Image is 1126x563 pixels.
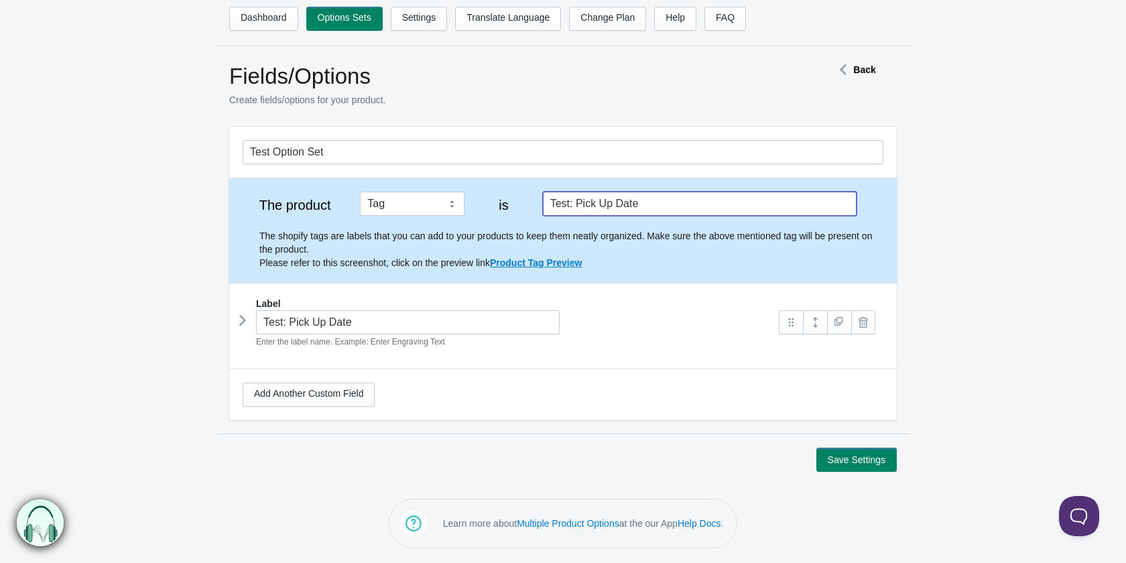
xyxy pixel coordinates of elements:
[229,7,298,31] a: Dashboard
[243,140,883,164] input: General Options Set
[833,64,875,75] a: Back
[569,7,646,31] a: Change Plan
[816,448,897,472] button: Save Settings
[256,297,281,310] label: Label
[243,383,375,407] a: Add Another Custom Field
[229,93,786,107] p: Create fields/options for your product.
[391,7,448,31] a: Settings
[1059,496,1099,536] iframe: Toggle Customer Support
[455,7,561,31] a: Translate Language
[478,198,530,212] label: is
[517,518,619,529] a: Multiple Product Options
[229,63,786,90] h1: Fields/Options
[17,500,64,547] img: bxm.png
[654,7,696,31] a: Help
[704,7,746,31] a: FAQ
[259,229,883,269] p: The shopify tags are labels that you can add to your products to keep them neatly organized. Make...
[490,257,582,268] a: Product Tag Preview
[443,517,724,530] p: Learn more about at the our App .
[678,518,721,529] a: Help Docs
[256,337,445,347] em: Enter the label name. Example: Enter Engraving Text
[243,198,347,212] label: The product
[853,64,875,75] strong: Back
[306,7,383,31] a: Options Sets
